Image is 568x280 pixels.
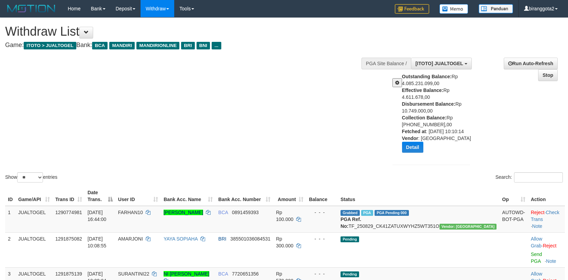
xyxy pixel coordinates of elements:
span: Copy 385501036084531 to clipboard [230,236,270,242]
td: AUTOWD-BOT-PGA [499,206,528,233]
a: Note [546,258,556,264]
a: YAYA SOPIAHA [164,236,198,242]
td: 1 [5,206,15,233]
a: Reject [531,210,545,215]
img: MOTION_logo.png [5,3,57,14]
td: · [528,232,565,267]
span: SURANTINI22 [118,271,149,277]
b: Outstanding Balance: [402,74,452,79]
div: PGA Site Balance / [361,58,411,69]
div: Rp 4.085.231.099,00 Rp 4.611.678,00 Rp 10.749.000,00 Rp [PHONE_NUMBER],00 : [DATE] 10:10:14 : [GE... [402,73,475,158]
b: Fetched at [402,129,426,134]
th: Status [338,186,499,206]
b: Disbursement Balance: [402,101,456,107]
a: Check Trans [531,210,559,222]
img: Button%20Memo.svg [439,4,468,14]
span: FARHAN10 [118,210,143,215]
span: BRI [181,42,194,49]
button: [ITOTO] JUALTOGEL [411,58,472,69]
h1: Withdraw List [5,25,372,38]
span: Grabbed [341,210,360,216]
a: Run Auto-Refresh [504,58,558,69]
b: Effective Balance: [402,87,444,93]
span: AMARJONI [118,236,143,242]
div: - - - [309,270,335,277]
b: Collection Balance: [402,115,447,120]
span: Copy 0891459393 to clipboard [232,210,259,215]
div: - - - [309,235,335,242]
a: Reject [543,243,557,248]
span: Pending [341,236,359,242]
span: BCA [218,210,228,215]
span: BCA [218,271,228,277]
span: · [531,236,543,248]
a: Allow Grab [531,236,542,248]
b: Vendor [402,136,418,141]
span: ... [212,42,221,49]
span: Rp 300.000 [276,236,293,248]
span: 1290774981 [55,210,82,215]
span: MANDIRIONLINE [136,42,179,49]
a: Send PGA [531,252,542,264]
span: Rp 100.000 [276,210,293,222]
span: PGA Pending [375,210,409,216]
span: BNI [197,42,210,49]
span: [ITOTO] JUALTOGEL [415,61,463,66]
th: Bank Acc. Number: activate to sort column ascending [215,186,273,206]
span: MANDIRI [109,42,135,49]
span: [DATE] 10:08:55 [88,236,107,248]
div: - - - [309,209,335,216]
th: Trans ID: activate to sort column ascending [53,186,85,206]
td: 2 [5,232,15,267]
img: panduan.png [479,4,513,13]
img: Feedback.jpg [395,4,429,14]
a: Stop [538,69,558,81]
select: Showentries [17,172,43,183]
a: NI [PERSON_NAME] [164,271,209,277]
label: Show entries [5,172,57,183]
span: Marked by biranggota2 [361,210,373,216]
span: Vendor URL: https://checkout4.1velocity.biz [439,224,497,230]
td: JUALTOGEL [15,206,53,233]
a: [PERSON_NAME] [164,210,203,215]
input: Search: [514,172,563,183]
th: Amount: activate to sort column ascending [273,186,306,206]
span: 1291875139 [55,271,82,277]
span: [DATE] 16:44:00 [88,210,107,222]
a: Note [532,223,543,229]
th: Op: activate to sort column ascending [499,186,528,206]
th: Game/API: activate to sort column ascending [15,186,53,206]
h4: Game: Bank: [5,42,372,49]
label: Search: [495,172,563,183]
th: ID [5,186,15,206]
th: Date Trans.: activate to sort column descending [85,186,115,206]
th: Bank Acc. Name: activate to sort column ascending [161,186,215,206]
th: Action [528,186,565,206]
b: PGA Ref. No: [341,217,361,229]
button: Detail [402,142,423,153]
th: User ID: activate to sort column ascending [115,186,161,206]
td: TF_250829_CK41ZATUXWYHZ5WT351O [338,206,499,233]
span: BRI [218,236,226,242]
span: ITOTO > JUALTOGEL [24,42,76,49]
span: BCA [92,42,108,49]
td: · · [528,206,565,233]
th: Balance [306,186,338,206]
span: 1291875082 [55,236,82,242]
span: Pending [341,271,359,277]
td: JUALTOGEL [15,232,53,267]
span: Copy 7720651356 to clipboard [232,271,259,277]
